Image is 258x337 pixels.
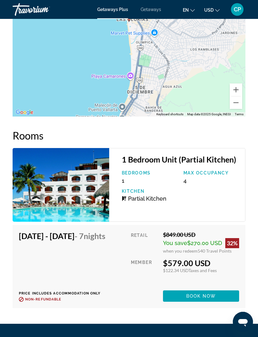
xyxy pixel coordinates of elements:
span: Book now [186,294,216,299]
p: Price includes accommodation only [19,291,110,295]
img: Google [14,108,35,117]
span: 540 Travel Points [198,248,232,254]
div: Member [131,258,158,286]
div: Retail [131,231,158,254]
span: - 7 [75,231,105,241]
a: Getaways Plus [97,7,128,12]
button: Book now [163,290,239,302]
div: $849.00 USD [163,231,239,238]
span: when you redeem [163,248,198,254]
span: 1 [122,177,124,184]
div: $122.34 USD [163,268,239,273]
span: 4 [183,177,187,184]
span: Partial Kitchen [128,195,166,202]
span: CP [234,6,241,13]
h2: Rooms [13,129,245,142]
button: Change language [183,5,195,14]
a: Getaways [141,7,161,12]
iframe: Button to launch messaging window [233,312,253,332]
p: Kitchen [122,189,177,194]
span: You save [163,240,187,246]
a: Open this area in Google Maps (opens a new window) [14,108,35,117]
p: Max Occupancy [183,170,239,175]
a: Terms (opens in new tab) [235,112,244,116]
h3: 1 Bedroom Unit (Partial Kitchen) [122,155,239,164]
div: $579.00 USD [163,258,239,268]
span: Taxes and Fees [188,268,217,273]
button: Keyboard shortcuts [156,112,183,117]
button: Zoom out [230,96,242,109]
p: Bedrooms [122,170,177,175]
button: User Menu [229,3,245,16]
span: Nights [84,231,105,241]
span: USD [204,8,214,13]
span: Map data ©2025 Google, INEGI [187,112,231,116]
span: en [183,8,189,13]
button: Change currency [204,5,220,14]
img: 4105E01X.jpg [13,148,109,222]
span: Non-refundable [25,297,61,301]
div: 32% [225,238,239,248]
span: $270.00 USD [187,240,222,246]
button: Zoom in [230,83,242,96]
h4: [DATE] - [DATE] [19,231,105,241]
a: Travorium [13,1,76,18]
